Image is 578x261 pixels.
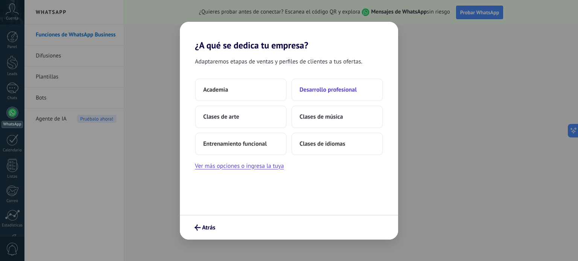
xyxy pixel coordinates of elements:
[203,113,239,121] span: Clases de arte
[291,133,383,155] button: Clases de idiomas
[180,22,398,51] h2: ¿A qué se dedica tu empresa?
[203,86,228,94] span: Academia
[203,140,267,148] span: Entrenamiento funcional
[195,57,362,66] span: Adaptaremos etapas de ventas y perfiles de clientes a tus ofertas.
[202,225,215,230] span: Atrás
[291,106,383,128] button: Clases de música
[195,133,287,155] button: Entrenamiento funcional
[191,221,219,234] button: Atrás
[195,161,284,171] button: Ver más opciones o ingresa la tuya
[300,86,357,94] span: Desarrollo profesional
[291,78,383,101] button: Desarrollo profesional
[300,140,345,148] span: Clases de idiomas
[300,113,343,121] span: Clases de música
[195,78,287,101] button: Academia
[195,106,287,128] button: Clases de arte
